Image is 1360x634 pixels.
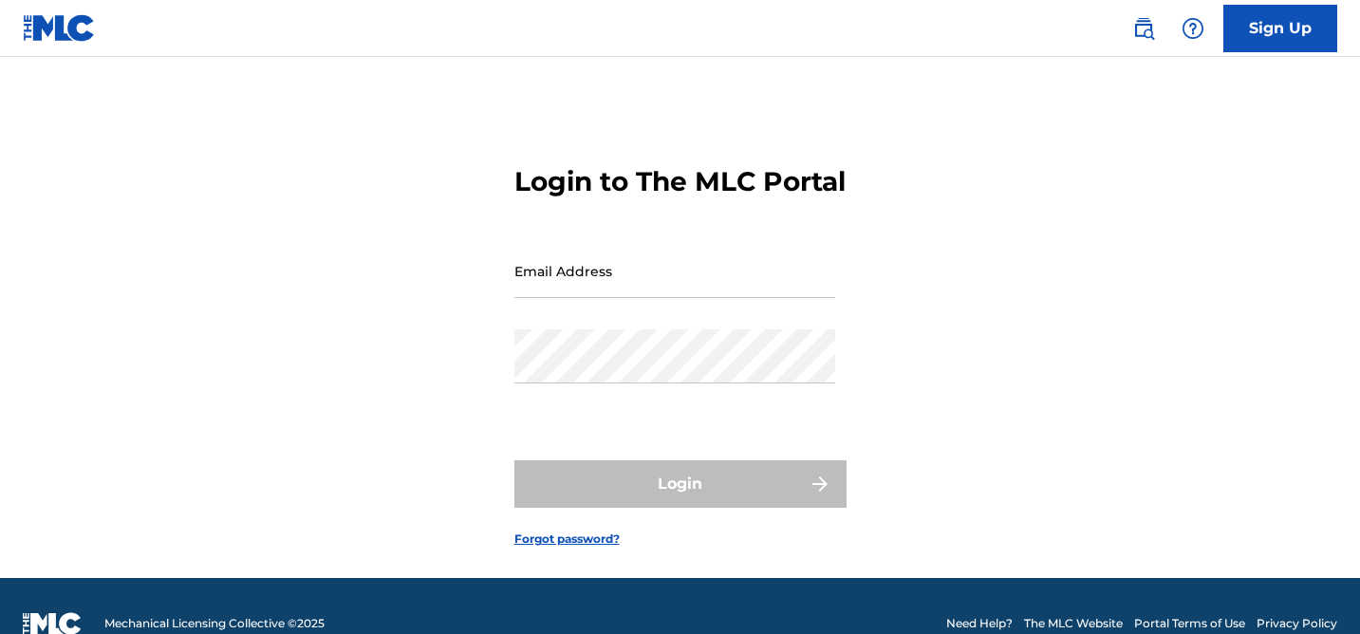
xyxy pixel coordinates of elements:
[1024,615,1123,632] a: The MLC Website
[1257,615,1337,632] a: Privacy Policy
[1134,615,1245,632] a: Portal Terms of Use
[104,615,325,632] span: Mechanical Licensing Collective © 2025
[1125,9,1163,47] a: Public Search
[514,531,620,548] a: Forgot password?
[1182,17,1204,40] img: help
[946,615,1013,632] a: Need Help?
[1132,17,1155,40] img: search
[1223,5,1337,52] a: Sign Up
[1174,9,1212,47] div: Help
[23,14,96,42] img: MLC Logo
[514,165,846,198] h3: Login to The MLC Portal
